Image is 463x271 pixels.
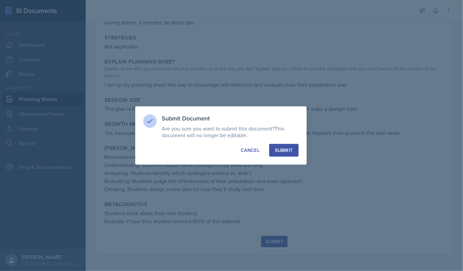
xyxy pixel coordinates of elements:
[269,144,298,157] button: Submit
[275,147,293,154] div: Submit
[162,125,299,139] p: Are you sure you want to submit this document?
[162,114,299,122] h3: Submit Document
[162,125,285,139] span: This document will no longer be editable.
[235,144,265,157] button: Cancel
[241,147,259,154] div: Cancel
